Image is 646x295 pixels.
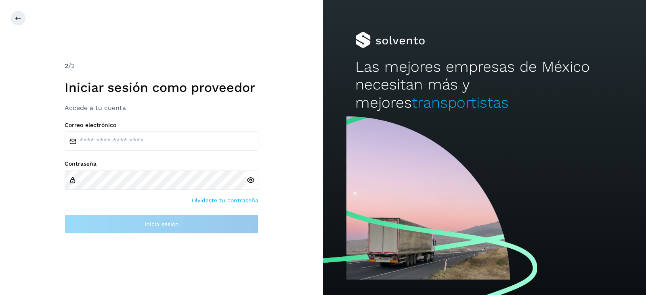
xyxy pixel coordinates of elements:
h1: Iniciar sesión como proveedor [65,80,258,95]
span: 2 [65,62,68,70]
h2: Las mejores empresas de México necesitan más y mejores [355,58,614,112]
span: Inicia sesión [145,221,179,227]
a: Olvidaste tu contraseña [192,196,258,205]
label: Contraseña [65,160,258,167]
div: /2 [65,61,258,71]
button: Inicia sesión [65,214,258,234]
label: Correo electrónico [65,122,258,129]
h3: Accede a tu cuenta [65,104,258,112]
span: transportistas [412,94,509,111]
